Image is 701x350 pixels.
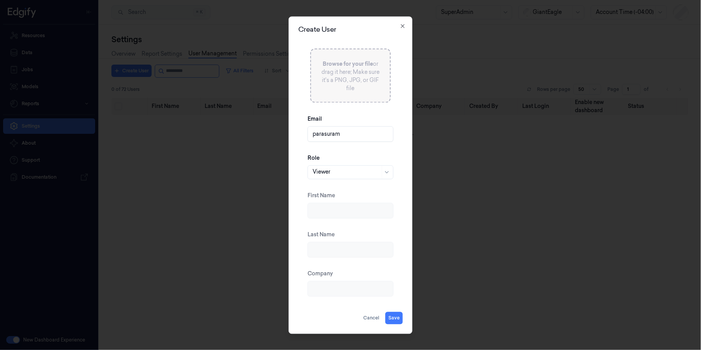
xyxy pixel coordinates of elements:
h2: Create User [298,26,403,33]
label: Company [308,270,333,277]
label: Email [308,115,322,123]
label: Last Name [308,230,335,238]
button: Cancel [360,312,382,324]
button: Save [385,312,403,324]
span: Browse for your file [323,60,373,67]
p: or drag it here; Make sure it's a PNG, JPG, or GIF file [320,60,381,92]
label: Role [308,154,320,162]
label: First Name [308,191,335,199]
